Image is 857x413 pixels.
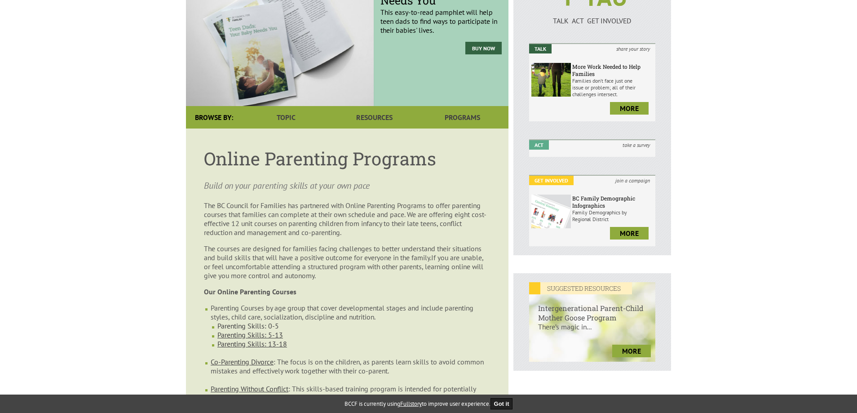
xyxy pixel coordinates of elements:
h6: Intergenerational Parent-Child Mother Goose Program [529,294,655,322]
a: more [612,345,651,357]
div: Browse By: [186,106,242,129]
a: Programs [419,106,507,129]
span: If you are unable, or feel uncomfortable attending a structured program with other parents, learn... [204,253,483,280]
i: share your story [611,44,655,53]
i: take a survey [617,140,655,150]
a: Resources [330,106,418,129]
p: Build on your parenting skills at your own pace [204,179,490,192]
h1: Online Parenting Programs [204,147,490,170]
strong: Our Online Parenting Courses [204,287,296,296]
a: Fullstory [400,400,422,408]
button: Got it [490,398,513,409]
em: Act [529,140,549,150]
p: There’s magic in... [529,322,655,340]
p: The BC Council for Families has partnered with Online Parenting Programs to offer parenting cours... [204,201,490,237]
em: Talk [529,44,552,53]
a: Buy Now [465,42,502,54]
li: : The focus is on the children, as parents learn skills to avoid common mistakes and effectively ... [211,357,490,384]
a: TALK ACT GET INVOLVED [529,7,655,25]
a: Parenting Without Conflict [211,384,288,393]
p: The courses are designed for families facing challenges to better understand their situations and... [204,244,490,280]
i: join a campaign [610,176,655,185]
a: more [610,227,649,240]
p: TALK ACT GET INVOLVED [529,16,655,25]
h6: BC Family Demographic Infographics [572,195,653,209]
a: Parenting Skills: 0-5 [217,321,279,330]
a: Parenting Skills: 13-18 [217,339,287,348]
li: Parenting Courses by age group that cover developmental stages and include parenting styles, chil... [211,303,490,357]
a: Parenting Skills: 5-13 [217,330,283,339]
li: : This skills-based training program is intended for potentially high-conflict families during se... [211,384,490,411]
a: Co-Parenting Divorce [211,357,274,366]
p: Families don’t face just one issue or problem; all of their challenges intersect. [572,77,653,98]
a: more [610,102,649,115]
em: SUGGESTED RESOURCES [529,282,632,294]
h6: More Work Needed to Help Families [572,63,653,77]
em: Get Involved [529,176,574,185]
a: Topic [242,106,330,129]
p: Family Demographics by Regional District [572,209,653,222]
